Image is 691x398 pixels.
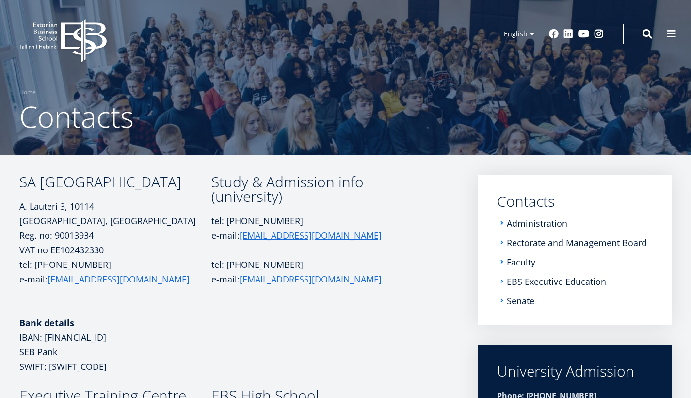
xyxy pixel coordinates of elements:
span: Contacts [19,97,134,136]
a: [EMAIL_ADDRESS][DOMAIN_NAME] [240,228,382,243]
a: Rectorate and Management Board [507,238,647,248]
strong: Bank details [19,317,74,329]
p: A. Lauteri 3, 10114 [GEOGRAPHIC_DATA], [GEOGRAPHIC_DATA] Reg. no: 90013934 [19,199,211,243]
p: e-mail: [211,272,396,286]
p: IBAN: [FINANCIAL_ID] SEB Pank SWIFT: [SWIFT_CODE] [19,315,211,374]
div: University Admission [497,364,652,379]
a: Facebook [549,29,559,39]
a: Instagram [594,29,604,39]
a: Faculty [507,257,535,267]
a: Contacts [497,194,652,209]
a: [EMAIL_ADDRESS][DOMAIN_NAME] [48,272,190,286]
p: tel: [PHONE_NUMBER] e-mail: [19,257,211,301]
p: tel: [PHONE_NUMBER] [211,257,396,272]
h3: Study & Admission info (university) [211,175,396,204]
a: Administration [507,218,567,228]
a: Senate [507,296,534,306]
a: Home [19,87,36,97]
p: tel: [PHONE_NUMBER] e-mail: [211,214,396,243]
p: VAT no EE102432330 [19,243,211,257]
a: Youtube [578,29,589,39]
a: Linkedin [563,29,573,39]
a: EBS Executive Education [507,277,606,286]
a: [EMAIL_ADDRESS][DOMAIN_NAME] [240,272,382,286]
h3: SA [GEOGRAPHIC_DATA] [19,175,211,189]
